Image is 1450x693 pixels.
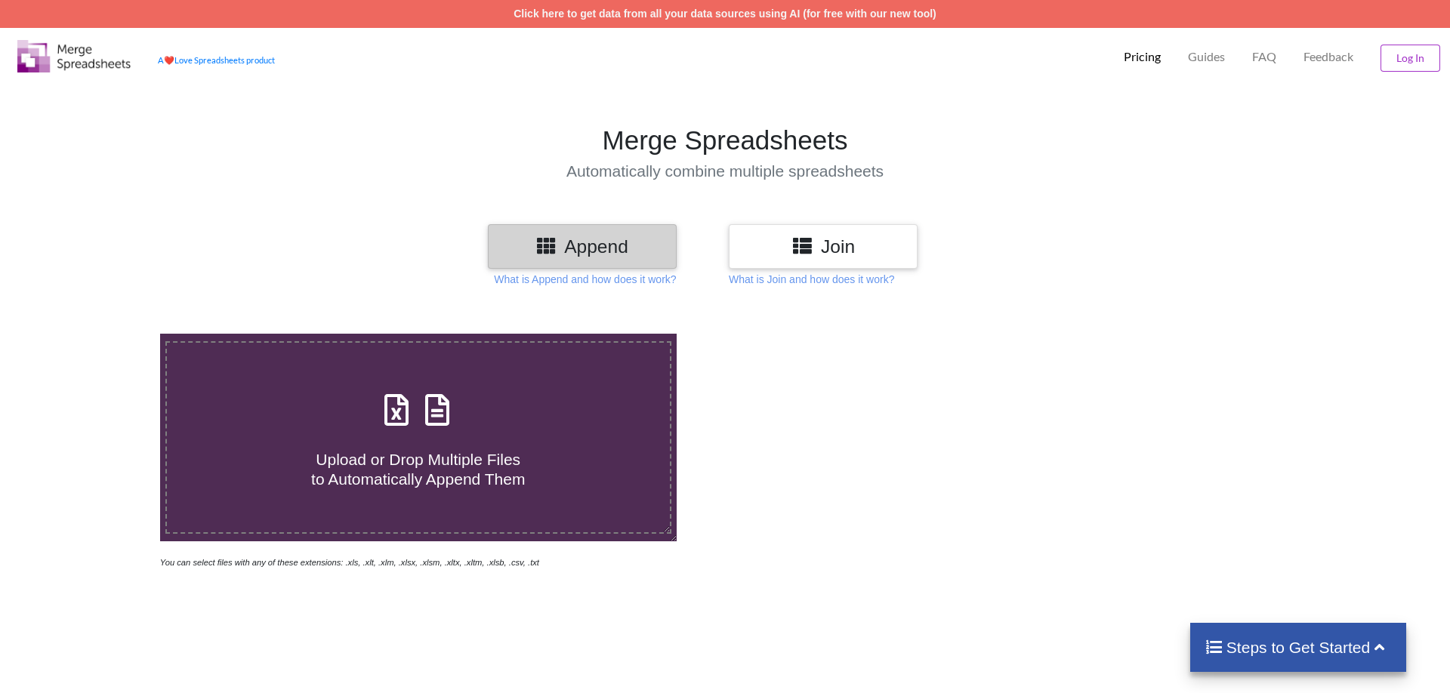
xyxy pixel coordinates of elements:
a: Click here to get data from all your data sources using AI (for free with our new tool) [514,8,936,20]
p: FAQ [1252,49,1276,65]
p: Guides [1188,49,1225,65]
p: What is Join and how does it work? [729,272,894,287]
img: Logo.png [17,40,131,72]
span: heart [164,55,174,65]
button: Log In [1381,45,1440,72]
h3: Append [499,236,665,257]
a: AheartLove Spreadsheets product [158,55,275,65]
span: Upload or Drop Multiple Files to Automatically Append Them [311,451,525,487]
span: Feedback [1303,51,1353,63]
h3: Join [740,236,906,257]
p: Pricing [1124,49,1161,65]
p: What is Append and how does it work? [494,272,676,287]
i: You can select files with any of these extensions: .xls, .xlt, .xlm, .xlsx, .xlsm, .xltx, .xltm, ... [160,558,539,567]
h4: Steps to Get Started [1205,638,1392,657]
